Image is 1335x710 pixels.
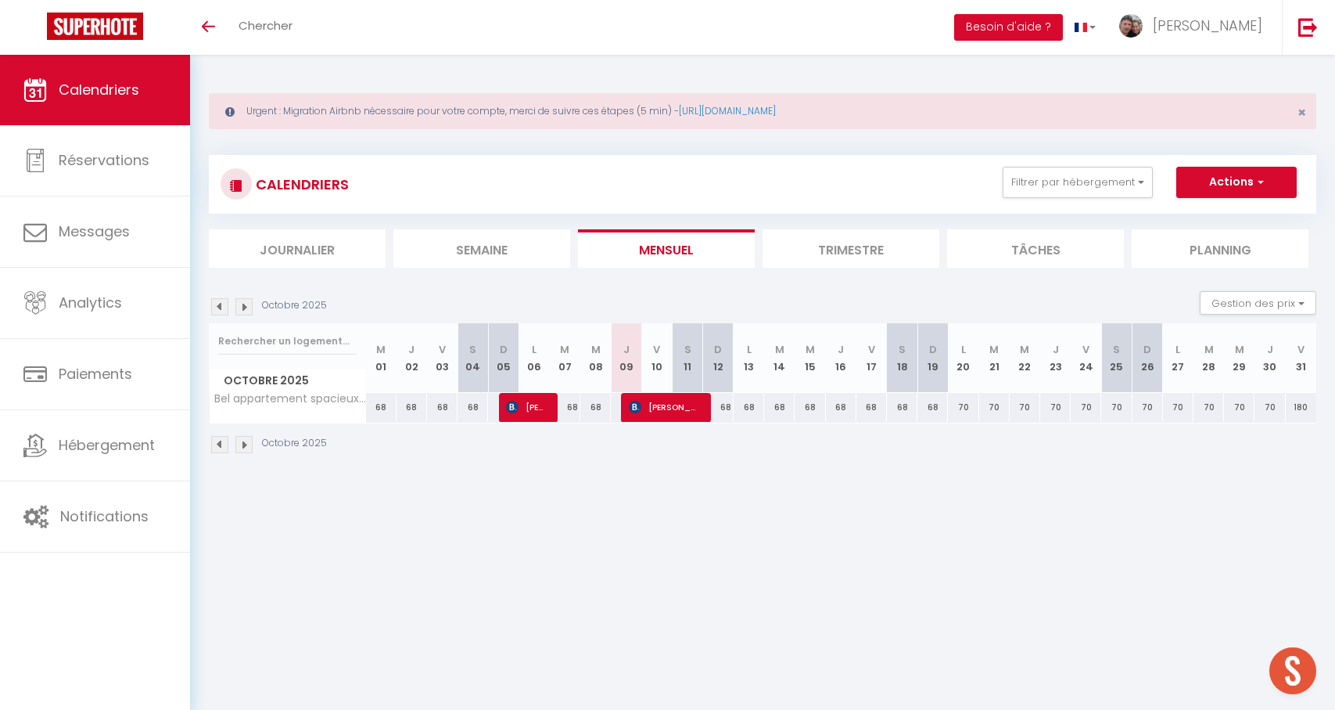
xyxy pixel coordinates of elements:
div: 70 [1132,393,1163,422]
th: 15 [795,323,825,393]
div: 68 [366,393,397,422]
th: 31 [1286,323,1316,393]
th: 13 [734,323,764,393]
span: Calendriers [59,80,139,99]
abbr: S [469,342,476,357]
li: Mensuel [578,229,755,268]
th: 23 [1040,323,1071,393]
abbr: L [1175,342,1180,357]
abbr: M [591,342,601,357]
div: 70 [1224,393,1254,422]
a: [URL][DOMAIN_NAME] [679,104,776,117]
th: 06 [519,323,550,393]
abbr: D [1143,342,1151,357]
span: [PERSON_NAME] [506,392,547,422]
th: 10 [641,323,672,393]
th: 03 [427,323,458,393]
div: 70 [1163,393,1193,422]
span: Hébergement [59,435,155,455]
span: × [1297,103,1306,122]
div: 70 [1254,393,1285,422]
div: 68 [427,393,458,422]
span: Réservations [59,150,149,170]
div: 68 [458,393,488,422]
div: 70 [1010,393,1040,422]
p: Octobre 2025 [262,298,327,313]
span: [PERSON_NAME] [1153,16,1262,35]
abbr: M [1204,342,1214,357]
div: 180 [1286,393,1316,422]
h3: CALENDRIERS [252,167,349,202]
span: Chercher [239,17,292,34]
abbr: V [653,342,660,357]
th: 05 [488,323,519,393]
abbr: M [1020,342,1029,357]
th: 01 [366,323,397,393]
div: 70 [1193,393,1224,422]
abbr: J [1267,342,1273,357]
span: Bel appartement spacieux et lumineux hyper centre [212,393,368,405]
div: 68 [734,393,764,422]
div: 68 [580,393,611,422]
th: 29 [1224,323,1254,393]
th: 04 [458,323,488,393]
img: Super Booking [47,13,143,40]
span: Analytics [59,293,122,312]
abbr: J [1053,342,1059,357]
abbr: M [376,342,386,357]
abbr: S [684,342,691,357]
div: 70 [1101,393,1132,422]
abbr: M [989,342,999,357]
th: 16 [826,323,856,393]
button: Gestion des prix [1200,291,1316,315]
th: 27 [1163,323,1193,393]
th: 08 [580,323,611,393]
th: 30 [1254,323,1285,393]
abbr: V [439,342,446,357]
div: 68 [917,393,948,422]
span: [PERSON_NAME] [629,392,700,422]
th: 25 [1101,323,1132,393]
th: 12 [703,323,734,393]
abbr: S [1113,342,1120,357]
button: Close [1297,106,1306,120]
div: Ouvrir le chat [1269,647,1316,694]
button: Actions [1176,167,1297,198]
div: 68 [826,393,856,422]
li: Planning [1132,229,1308,268]
abbr: M [806,342,815,357]
th: 02 [397,323,427,393]
p: Octobre 2025 [262,436,327,451]
th: 22 [1010,323,1040,393]
abbr: L [961,342,966,357]
th: 21 [979,323,1010,393]
input: Rechercher un logement... [218,327,357,355]
th: 26 [1132,323,1163,393]
li: Tâches [947,229,1124,268]
div: 68 [764,393,795,422]
abbr: D [500,342,508,357]
abbr: L [747,342,752,357]
button: Filtrer par hébergement [1003,167,1153,198]
th: 07 [550,323,580,393]
th: 14 [764,323,795,393]
th: 19 [917,323,948,393]
li: Journalier [209,229,386,268]
div: 68 [887,393,917,422]
div: 68 [550,393,580,422]
div: 68 [795,393,825,422]
th: 11 [673,323,703,393]
div: 70 [1071,393,1101,422]
div: 70 [948,393,978,422]
abbr: V [1297,342,1304,357]
button: Besoin d'aide ? [954,14,1063,41]
th: 28 [1193,323,1224,393]
li: Semaine [393,229,570,268]
th: 17 [856,323,887,393]
abbr: J [623,342,630,357]
abbr: D [929,342,937,357]
li: Trimestre [763,229,939,268]
div: 68 [397,393,427,422]
img: logout [1298,17,1318,37]
abbr: M [560,342,569,357]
